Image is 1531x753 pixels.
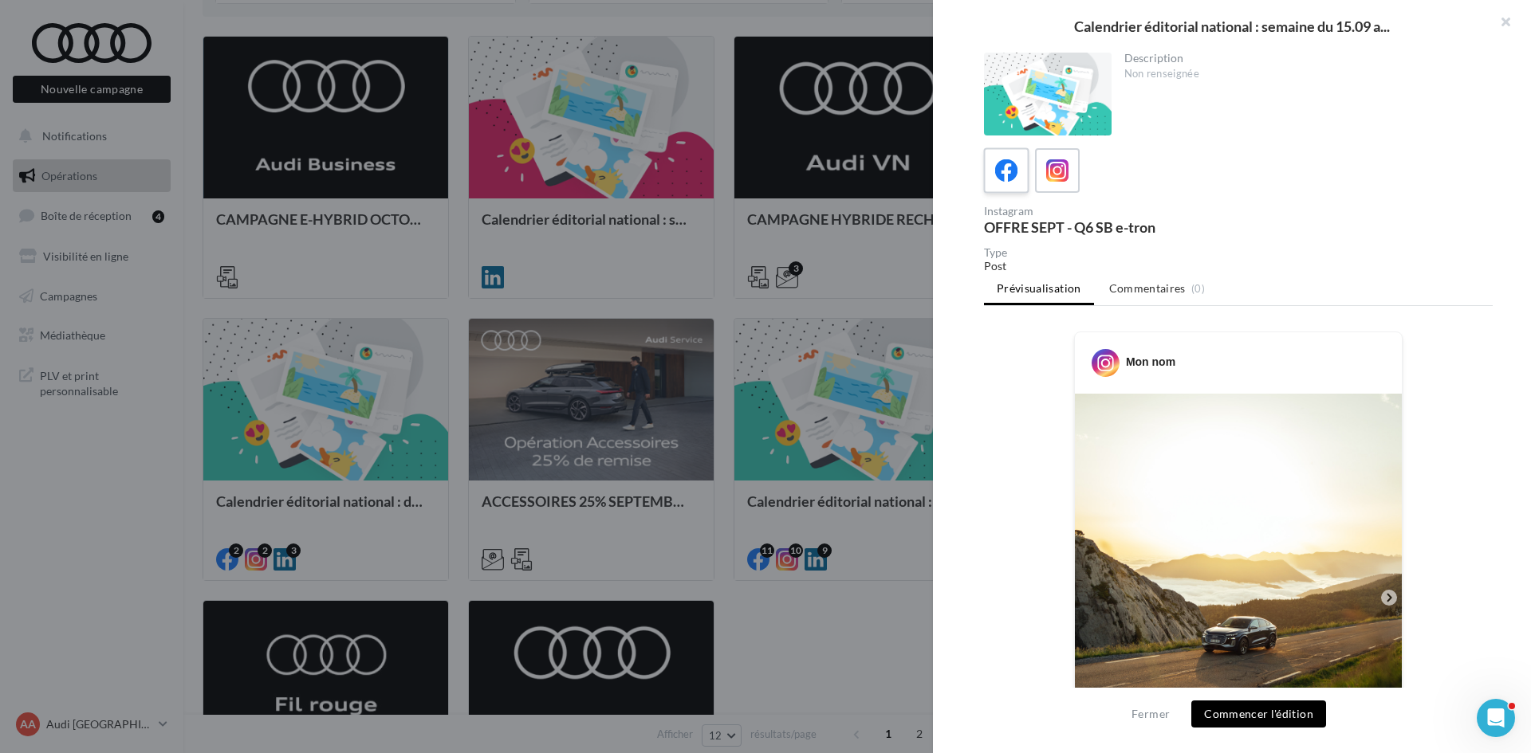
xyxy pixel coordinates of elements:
div: Non renseignée [1124,67,1481,81]
iframe: Intercom live chat [1477,699,1515,737]
div: Instagram [984,206,1232,217]
span: Calendrier éditorial national : semaine du 15.09 a... [1074,19,1390,33]
button: Fermer [1125,704,1176,724]
div: Type [984,247,1493,258]
span: Commentaires [1109,280,1186,296]
div: Post [984,258,1493,274]
button: Commencer l'édition [1191,700,1326,728]
div: Mon nom [1126,354,1175,370]
div: OFFRE SEPT - Q6 SB e-tron [984,220,1232,234]
div: Description [1124,53,1481,64]
span: (0) [1191,282,1205,295]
